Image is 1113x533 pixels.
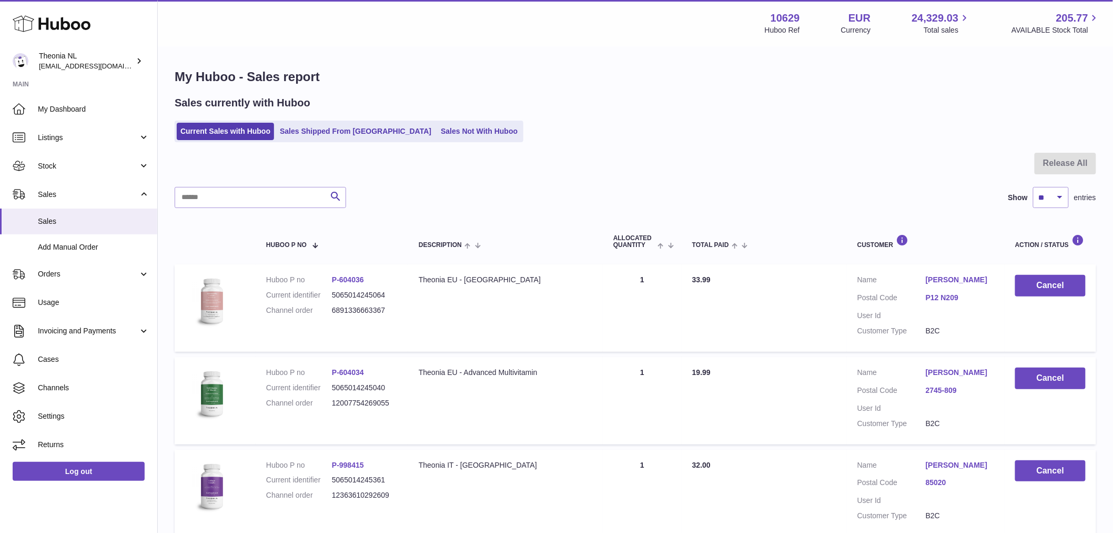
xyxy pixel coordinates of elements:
[266,383,332,393] dt: Current identifier
[857,460,926,473] dt: Name
[771,11,800,25] strong: 10629
[857,419,926,429] dt: Customer Type
[38,269,138,279] span: Orders
[841,25,871,35] div: Currency
[1011,11,1100,35] a: 205.77 AVAILABLE Stock Total
[1015,368,1086,389] button: Cancel
[276,123,435,140] a: Sales Shipped From [GEOGRAPHIC_DATA]
[266,475,332,485] dt: Current identifier
[857,293,926,305] dt: Postal Code
[419,275,592,285] div: Theonia EU - [GEOGRAPHIC_DATA]
[175,96,310,110] h2: Sales currently with Huboo
[857,326,926,336] dt: Customer Type
[38,440,149,450] span: Returns
[419,368,592,378] div: Theonia EU - Advanced Multivitamin
[332,275,364,284] a: P-604036
[1015,460,1086,482] button: Cancel
[924,25,970,35] span: Total sales
[692,461,711,469] span: 32.00
[857,496,926,506] dt: User Id
[1056,11,1088,25] span: 205.77
[185,275,238,328] img: 106291725893222.jpg
[13,53,28,69] img: info@wholesomegoods.eu
[332,290,398,300] dd: 5065014245064
[1015,275,1086,297] button: Cancel
[857,386,926,398] dt: Postal Code
[603,264,682,352] td: 1
[38,216,149,226] span: Sales
[266,290,332,300] dt: Current identifier
[185,368,238,420] img: 106291725893241.jpg
[926,368,994,378] a: [PERSON_NAME]
[419,242,462,249] span: Description
[1008,193,1028,203] label: Show
[857,478,926,490] dt: Postal Code
[1015,234,1086,249] div: Action / Status
[926,275,994,285] a: [PERSON_NAME]
[437,123,521,140] a: Sales Not With Huboo
[38,133,138,143] span: Listings
[266,398,332,408] dt: Channel order
[926,511,994,521] dd: B2C
[332,490,398,500] dd: 12363610292609
[912,11,958,25] span: 24,329.03
[175,68,1096,85] h1: My Huboo - Sales report
[419,460,592,470] div: Theonia IT - [GEOGRAPHIC_DATA]
[926,326,994,336] dd: B2C
[926,460,994,470] a: [PERSON_NAME]
[857,368,926,380] dt: Name
[603,357,682,445] td: 1
[266,275,332,285] dt: Huboo P no
[912,11,970,35] a: 24,329.03 Total sales
[1074,193,1096,203] span: entries
[332,475,398,485] dd: 5065014245361
[39,62,155,70] span: [EMAIL_ADDRESS][DOMAIN_NAME]
[38,326,138,336] span: Invoicing and Payments
[926,386,994,396] a: 2745-809
[332,383,398,393] dd: 5065014245040
[857,403,926,413] dt: User Id
[332,461,364,469] a: P-998415
[38,190,138,200] span: Sales
[38,383,149,393] span: Channels
[13,462,145,481] a: Log out
[857,275,926,288] dt: Name
[332,398,398,408] dd: 12007754269055
[332,368,364,377] a: P-604034
[926,478,994,488] a: 85020
[38,104,149,114] span: My Dashboard
[332,305,398,315] dd: 6891336663367
[857,234,994,249] div: Customer
[926,419,994,429] dd: B2C
[1011,25,1100,35] span: AVAILABLE Stock Total
[266,490,332,500] dt: Channel order
[765,25,800,35] div: Huboo Ref
[266,242,307,249] span: Huboo P no
[38,298,149,308] span: Usage
[613,235,655,249] span: ALLOCATED Quantity
[266,460,332,470] dt: Huboo P no
[38,242,149,252] span: Add Manual Order
[857,511,926,521] dt: Customer Type
[857,311,926,321] dt: User Id
[926,293,994,303] a: P12 N209
[692,242,729,249] span: Total paid
[266,305,332,315] dt: Channel order
[38,411,149,421] span: Settings
[848,11,871,25] strong: EUR
[185,460,238,513] img: 106291725893008.jpg
[266,368,332,378] dt: Huboo P no
[38,354,149,364] span: Cases
[692,275,711,284] span: 33.99
[177,123,274,140] a: Current Sales with Huboo
[38,161,138,171] span: Stock
[692,368,711,377] span: 19.99
[39,51,134,71] div: Theonia NL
